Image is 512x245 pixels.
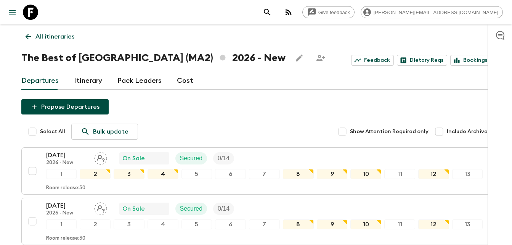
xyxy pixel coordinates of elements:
div: 12 [418,169,449,179]
p: 0 / 14 [218,154,230,163]
button: menu [5,5,20,20]
div: 3 [114,219,144,229]
a: Feedback [351,55,394,66]
a: Dietary Reqs [397,55,447,66]
div: Trip Fill [213,203,234,215]
p: Room release: 30 [46,235,85,242]
a: Bookings [450,55,491,66]
a: Departures [21,72,59,90]
p: [DATE] [46,151,88,160]
span: Give feedback [314,10,354,15]
div: 9 [317,169,348,179]
div: 8 [283,219,314,229]
span: [PERSON_NAME][EMAIL_ADDRESS][DOMAIN_NAME] [369,10,502,15]
span: Assign pack leader [94,154,107,160]
span: Select All [40,128,65,135]
div: Secured [175,203,207,215]
span: Share this itinerary [313,50,328,66]
p: Room release: 30 [46,185,85,191]
h1: The Best of [GEOGRAPHIC_DATA] (MA2) 2026 - New [21,50,286,66]
a: Cost [177,72,193,90]
p: All itineraries [35,32,74,41]
p: Secured [180,204,203,213]
span: Show Attention Required only [350,128,429,135]
div: 2 [80,219,111,229]
div: 7 [249,219,280,229]
div: 7 [249,169,280,179]
div: 10 [350,219,381,229]
div: 6 [215,169,246,179]
div: 5 [181,169,212,179]
div: 3 [114,169,144,179]
a: All itineraries [21,29,79,44]
div: Secured [175,152,207,164]
div: Trip Fill [213,152,234,164]
button: Propose Departures [21,99,109,114]
p: Secured [180,154,203,163]
div: 4 [148,219,178,229]
div: 13 [452,219,483,229]
div: 11 [384,169,415,179]
div: 2 [80,169,111,179]
div: 5 [181,219,212,229]
a: Bulk update [71,124,138,140]
p: 0 / 14 [218,204,230,213]
div: 12 [418,219,449,229]
div: 9 [317,219,348,229]
button: search adventures [260,5,275,20]
a: Itinerary [74,72,102,90]
a: Pack Leaders [117,72,162,90]
div: 4 [148,169,178,179]
span: Assign pack leader [94,205,107,211]
p: 2026 - New [46,160,88,166]
div: 13 [452,169,483,179]
div: 6 [215,219,246,229]
p: On Sale [122,154,145,163]
p: On Sale [122,204,145,213]
button: [DATE]2026 - NewAssign pack leaderOn SaleSecuredTrip Fill12345678910111213Room release:30 [21,147,491,195]
div: 1 [46,169,77,179]
div: 10 [350,169,381,179]
button: [DATE]2026 - NewAssign pack leaderOn SaleSecuredTrip Fill12345678910111213Room release:30 [21,198,491,245]
button: Edit this itinerary [292,50,307,66]
p: [DATE] [46,201,88,210]
div: 8 [283,169,314,179]
p: Bulk update [93,127,128,136]
p: 2026 - New [46,210,88,216]
div: [PERSON_NAME][EMAIL_ADDRESS][DOMAIN_NAME] [361,6,503,18]
span: Include Archived [447,128,491,135]
a: Give feedback [302,6,355,18]
div: 11 [384,219,415,229]
div: 1 [46,219,77,229]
